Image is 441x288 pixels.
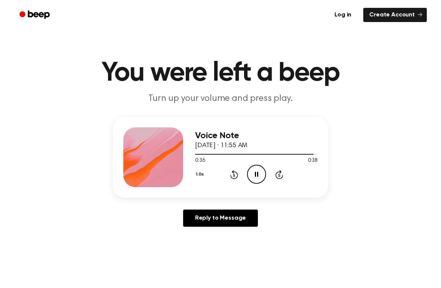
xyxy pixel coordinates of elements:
[195,131,318,141] h3: Voice Note
[327,6,359,24] a: Log in
[308,157,318,165] span: 0:38
[195,168,206,181] button: 1.0x
[183,210,258,227] a: Reply to Message
[363,8,427,22] a: Create Account
[77,93,364,105] p: Turn up your volume and press play.
[14,8,56,22] a: Beep
[29,60,412,87] h1: You were left a beep
[195,157,205,165] span: 0:36
[195,142,247,149] span: [DATE] · 11:55 AM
